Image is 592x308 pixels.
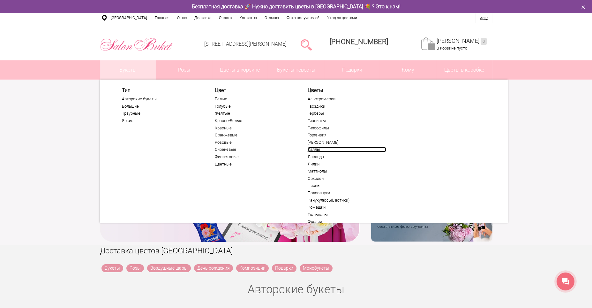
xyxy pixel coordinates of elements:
[308,190,386,196] a: Подсолнухи
[308,87,386,93] a: Цветы
[173,13,191,23] a: О нас
[204,41,287,47] a: [STREET_ADDRESS][PERSON_NAME]
[437,37,487,45] a: [PERSON_NAME]
[215,147,293,152] a: Сиреневые
[107,13,151,23] a: [GEOGRAPHIC_DATA]
[122,96,200,102] a: Авторские букеты
[308,183,386,188] a: Пионы
[215,87,293,93] span: Цвет
[147,264,191,272] a: Воздушные шары
[215,140,293,145] a: Розовые
[308,212,386,217] a: Тюльпаны
[215,13,236,23] a: Оплата
[122,87,200,93] span: Тип
[308,104,386,109] a: Гвоздики
[236,264,269,272] a: Композиции
[308,118,386,123] a: Гиацинты
[330,38,388,46] span: [PHONE_NUMBER]
[215,133,293,138] a: Оранжевые
[100,36,173,53] img: Цветы Нижний Новгород
[236,13,261,23] a: Контакты
[324,60,380,80] a: Подарки
[437,46,467,50] span: В корзине пусто
[308,219,386,224] a: Фрезии
[215,96,293,102] a: Белые
[308,111,386,116] a: Герберы
[308,176,386,181] a: Орхидеи
[380,60,436,80] span: Кому
[436,60,492,80] a: Цветы в коробке
[122,111,200,116] a: Траурные
[151,13,173,23] a: Главная
[308,147,386,152] a: Каллы
[308,162,386,167] a: Лилии
[215,104,293,109] a: Голубые
[248,283,344,296] a: Авторские букеты
[215,126,293,131] a: Красные
[308,133,386,138] a: Гортензия
[101,264,123,272] a: Букеты
[308,126,386,131] a: Гипсофилы
[100,60,156,80] a: Букеты
[481,38,487,45] ins: 0
[479,16,488,21] a: Вход
[308,205,386,210] a: Ромашки
[122,104,200,109] a: Большие
[191,13,215,23] a: Доставка
[215,118,293,123] a: Красно-Белые
[326,35,392,54] a: [PHONE_NUMBER]
[194,264,233,272] a: День рождения
[308,198,386,203] a: Ранукулюсы(Лютики)
[323,13,361,23] a: Уход за цветами
[308,169,386,174] a: Маттиолы
[261,13,283,23] a: Отзывы
[126,264,144,272] a: Розы
[122,118,200,123] a: Яркие
[268,60,324,80] a: Букеты невесты
[215,154,293,159] a: Фиолетовые
[212,60,268,80] a: Цветы в корзине
[215,162,293,167] a: Цветные
[300,264,333,272] a: Монобукеты
[308,96,386,102] a: Альстромерии
[283,13,323,23] a: Фото получателей
[95,3,497,10] div: Бесплатная доставка 🚀 Нужно доставить цветы в [GEOGRAPHIC_DATA] 💐 ? Это к нам!
[308,154,386,159] a: Лаванда
[156,60,212,80] a: Розы
[100,245,492,257] h1: Доставка цветов [GEOGRAPHIC_DATA]
[308,140,386,145] a: [PERSON_NAME]
[272,264,296,272] a: Подарки
[215,111,293,116] a: Желтые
